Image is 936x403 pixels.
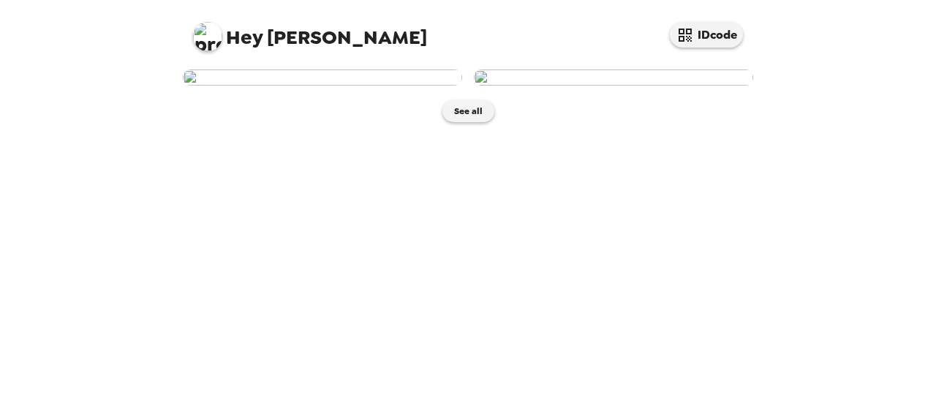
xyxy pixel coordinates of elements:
[183,69,462,86] img: user-282499
[474,69,753,86] img: user-282408
[442,100,494,122] button: See all
[193,22,222,51] img: profile pic
[193,15,427,48] span: [PERSON_NAME]
[670,22,743,48] button: IDcode
[226,24,263,50] span: Hey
